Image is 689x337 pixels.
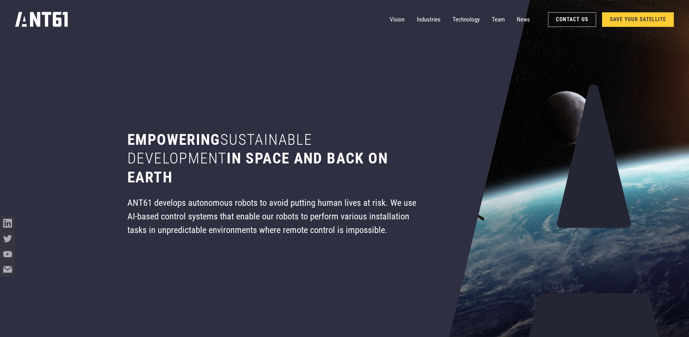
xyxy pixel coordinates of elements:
a: Vision [390,12,405,27]
div: ANT61 develops autonomous robots to avoid putting human lives at risk. We use AI-based control sy... [127,196,418,237]
a: SAVE YOUR SATELLITE [602,12,674,27]
a: Contact Us [548,12,596,27]
h1: Empowering in space and back on earth [127,131,418,187]
a: Industries [417,12,441,27]
a: Team [492,12,505,27]
a: News [517,12,530,27]
a: home [15,9,69,30]
a: Technology [453,12,480,27]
